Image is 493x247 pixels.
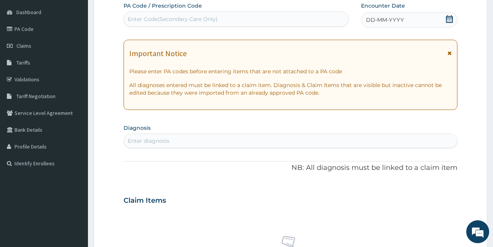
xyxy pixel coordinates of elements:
[124,124,151,132] label: Diagnosis
[124,197,166,205] h3: Claim Items
[129,68,452,75] p: Please enter PA codes before entering items that are not attached to a PA code
[4,165,146,192] textarea: Type your message and hit 'Enter'
[124,2,202,10] label: PA Code / Prescription Code
[14,38,31,57] img: d_794563401_company_1708531726252_794563401
[128,137,169,145] div: Enter diagnosis
[44,74,106,152] span: We're online!
[16,59,30,66] span: Tariffs
[40,43,129,53] div: Chat with us now
[128,15,218,23] div: Enter Code(Secondary Care Only)
[124,163,457,173] p: NB: All diagnosis must be linked to a claim item
[366,16,404,24] span: DD-MM-YYYY
[16,42,31,49] span: Claims
[361,2,405,10] label: Encounter Date
[16,93,55,100] span: Tariff Negotiation
[129,49,187,58] h1: Important Notice
[16,9,41,16] span: Dashboard
[129,81,452,97] p: All diagnoses entered must be linked to a claim item. Diagnosis & Claim Items that are visible bu...
[125,4,144,22] div: Minimize live chat window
